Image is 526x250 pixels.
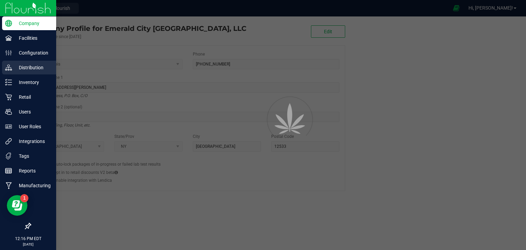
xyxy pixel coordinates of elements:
p: Users [12,108,53,116]
p: Tags [12,152,53,160]
inline-svg: Company [5,20,12,27]
inline-svg: Distribution [5,64,12,71]
p: Company [12,19,53,27]
p: Facilities [12,34,53,42]
p: Manufacturing [12,181,53,190]
inline-svg: Retail [5,94,12,100]
p: Distribution [12,63,53,72]
p: [DATE] [3,242,53,247]
inline-svg: Users [5,108,12,115]
p: 12:16 PM EDT [3,236,53,242]
inline-svg: Facilities [5,35,12,41]
inline-svg: Integrations [5,138,12,145]
inline-svg: Inventory [5,79,12,86]
inline-svg: Configuration [5,49,12,56]
p: Integrations [12,137,53,145]
inline-svg: Manufacturing [5,182,12,189]
p: User Roles [12,122,53,131]
p: Configuration [12,49,53,57]
p: Reports [12,167,53,175]
p: Inventory [12,78,53,86]
inline-svg: Reports [5,167,12,174]
p: Retail [12,93,53,101]
iframe: Resource center unread badge [20,194,28,202]
iframe: Resource center [7,195,27,216]
inline-svg: User Roles [5,123,12,130]
inline-svg: Tags [5,153,12,159]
